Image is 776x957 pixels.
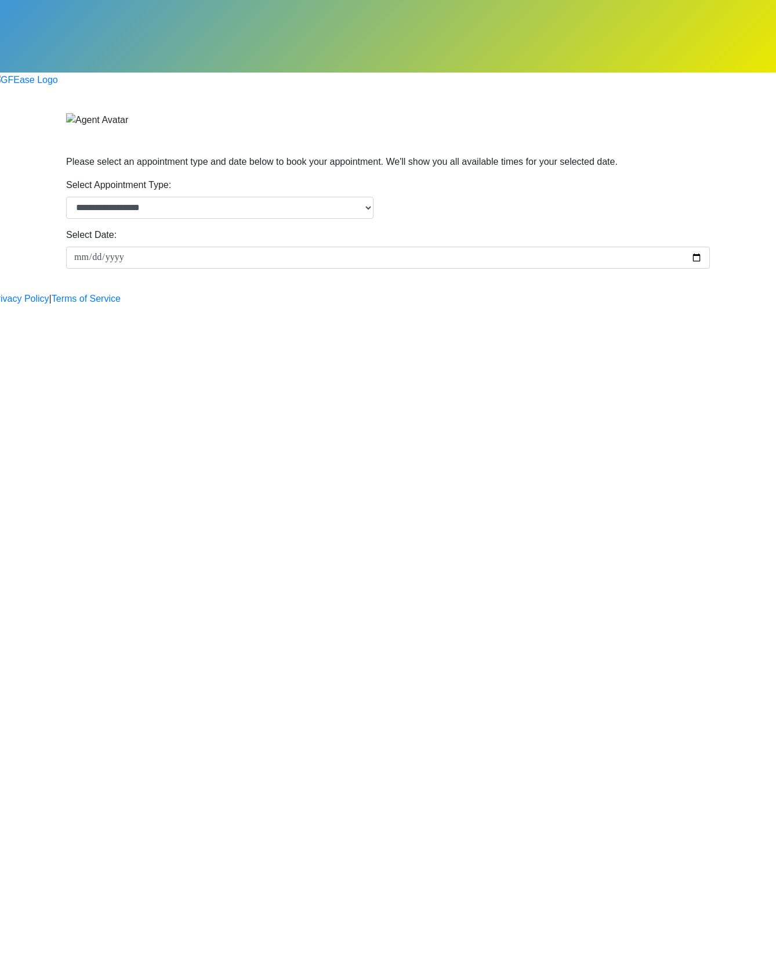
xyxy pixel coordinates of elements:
[49,292,52,306] a: |
[66,178,171,192] label: Select Appointment Type:
[66,228,117,242] label: Select Date:
[52,292,121,306] a: Terms of Service
[66,113,128,127] img: Agent Avatar
[66,155,710,169] p: Please select an appointment type and date below to book your appointment. We'll show you all ava...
